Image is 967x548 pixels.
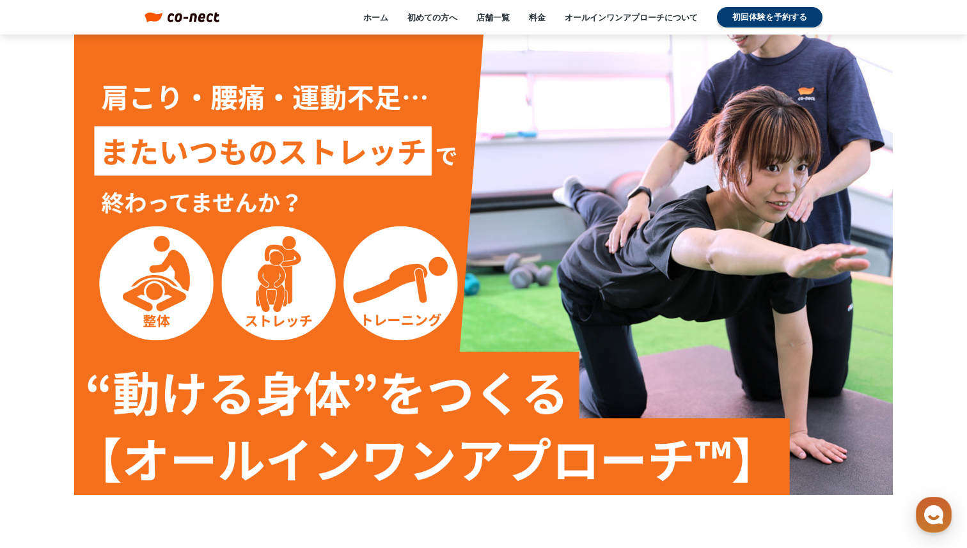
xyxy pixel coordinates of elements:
a: ホーム [363,12,388,23]
a: 初めての方へ [407,12,457,23]
a: 店舗一覧 [476,12,510,23]
a: 初回体験を予約する [717,7,822,27]
a: 料金 [529,12,546,23]
a: オールインワンアプローチについて [565,12,698,23]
